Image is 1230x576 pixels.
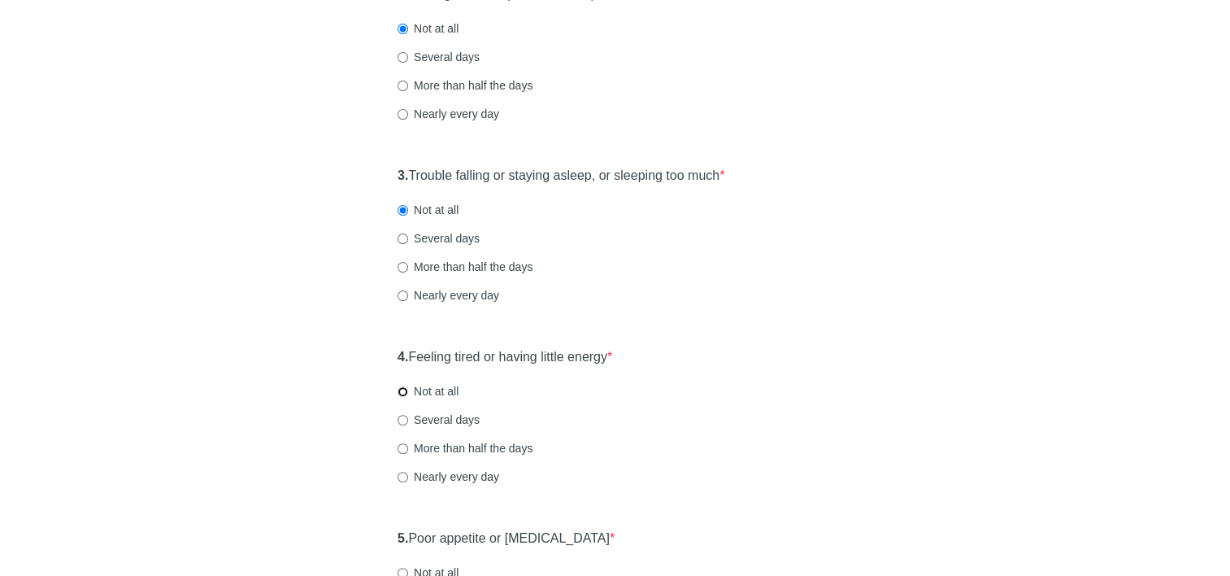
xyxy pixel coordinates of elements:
[398,106,499,122] label: Nearly every day
[398,168,408,182] strong: 3.
[398,350,408,364] strong: 4.
[398,20,459,37] label: Not at all
[398,443,408,454] input: More than half the days
[398,386,408,397] input: Not at all
[398,531,408,545] strong: 5.
[398,202,459,218] label: Not at all
[398,77,532,94] label: More than half the days
[398,52,408,63] input: Several days
[398,383,459,399] label: Not at all
[398,109,408,120] input: Nearly every day
[398,167,724,185] label: Trouble falling or staying asleep, or sleeping too much
[398,233,408,244] input: Several days
[398,415,408,425] input: Several days
[398,469,499,485] label: Nearly every day
[398,472,408,482] input: Nearly every day
[398,440,532,456] label: More than half the days
[398,81,408,91] input: More than half the days
[398,24,408,34] input: Not at all
[398,412,480,428] label: Several days
[398,287,499,303] label: Nearly every day
[398,259,532,275] label: More than half the days
[398,348,612,367] label: Feeling tired or having little energy
[398,530,615,548] label: Poor appetite or [MEDICAL_DATA]
[398,49,480,65] label: Several days
[398,230,480,247] label: Several days
[398,262,408,273] input: More than half the days
[398,205,408,216] input: Not at all
[398,290,408,301] input: Nearly every day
